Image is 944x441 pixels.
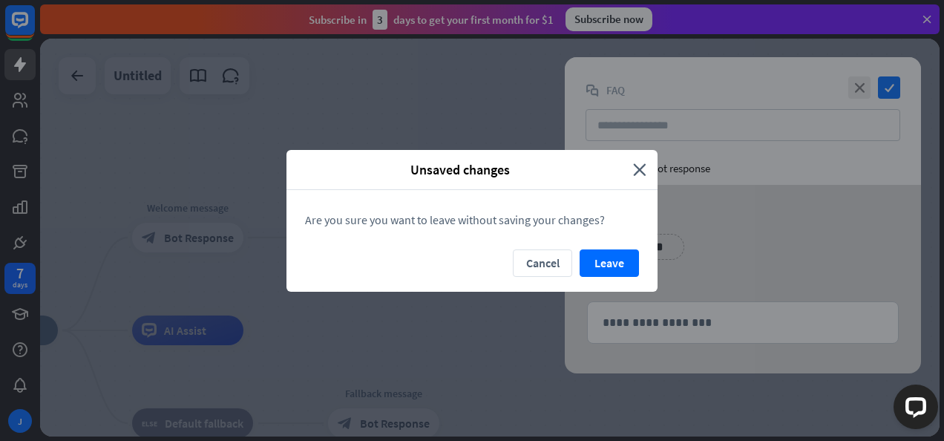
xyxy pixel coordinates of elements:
[305,212,605,227] span: Are you sure you want to leave without saving your changes?
[513,249,572,277] button: Cancel
[580,249,639,277] button: Leave
[298,161,622,178] span: Unsaved changes
[633,161,646,178] i: close
[882,379,944,441] iframe: LiveChat chat widget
